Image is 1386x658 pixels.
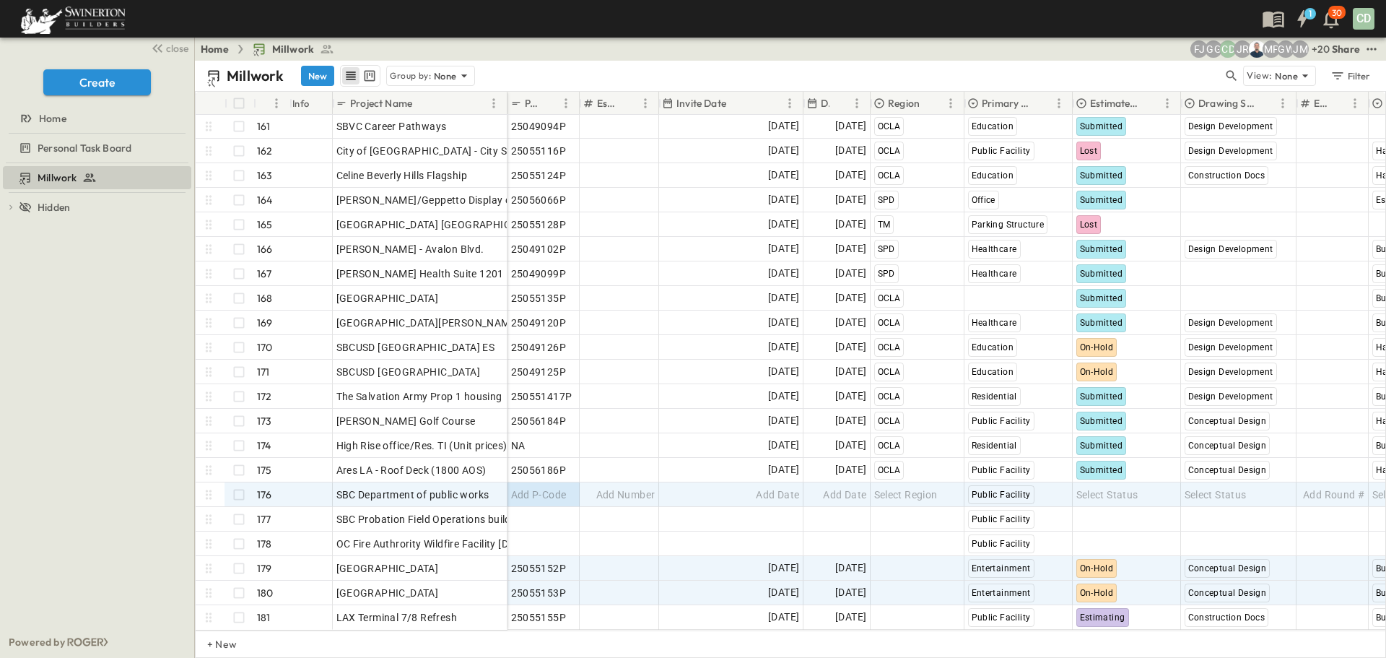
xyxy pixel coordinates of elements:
[1314,96,1328,111] p: Estimate Round
[832,95,848,111] button: Sort
[621,95,637,111] button: Sort
[38,200,70,215] span: Hidden
[1258,95,1274,111] button: Sort
[336,586,439,600] span: [GEOGRAPHIC_DATA]
[1274,95,1291,112] button: Menu
[1080,269,1123,279] span: Submitted
[878,342,901,352] span: OCLA
[972,195,995,205] span: Office
[1263,40,1280,58] div: Madison Pagdilao (madison.pagdilao@swinerton.com)
[39,111,66,126] span: Home
[336,610,458,625] span: LAX Terminal 7/8 Refresh
[257,217,273,232] p: 165
[1312,42,1326,56] p: + 20
[1080,318,1123,328] span: Submitted
[201,42,343,56] nav: breadcrumbs
[676,96,726,111] p: Invite Date
[511,267,567,281] span: 25049099P
[511,438,526,453] span: NA
[511,365,567,379] span: 25049125P
[768,363,799,380] span: [DATE]
[888,96,920,111] p: Region
[1219,40,1237,58] div: Christopher Detar (christopher.detar@swinerton.com)
[756,488,799,502] span: Add Date
[835,462,866,478] span: [DATE]
[511,168,567,183] span: 25055124P
[1188,244,1273,254] span: Design Development
[3,138,188,158] a: Personal Task Board
[511,217,567,232] span: 25055128P
[227,66,284,86] p: Millwork
[878,391,901,402] span: OCLA
[835,191,866,208] span: [DATE]
[1080,416,1123,426] span: Submitted
[768,339,799,355] span: [DATE]
[835,584,866,601] span: [DATE]
[878,318,901,328] span: OCLA
[17,4,128,34] img: 6c363589ada0b36f064d841b69d3a419a338230e66bb0a533688fa5cc3e9e735.png
[1143,95,1159,111] button: Sort
[835,560,866,576] span: [DATE]
[637,95,654,112] button: Menu
[511,340,567,355] span: 25049126P
[878,170,901,181] span: OCLA
[336,537,650,551] span: OC Fire Authrority Wildfire Facility [DATE] may not rebid INTERNAL
[1353,8,1374,30] div: CD
[1303,488,1364,502] span: Add Round #
[257,414,272,428] p: 173
[768,265,799,282] span: [DATE]
[38,141,131,155] span: Personal Task Board
[835,412,866,429] span: [DATE]
[511,119,567,134] span: 25049094P
[835,314,866,331] span: [DATE]
[1363,40,1380,58] button: test
[1234,40,1251,58] div: Joshua Russell (joshua.russell@swinerton.com)
[511,193,567,207] span: 25056066P
[1080,612,1125,623] span: Estimating
[336,119,447,134] span: SBVC Career Pathways
[835,265,866,282] span: [DATE]
[768,241,799,257] span: [DATE]
[1080,170,1123,181] span: Submitted
[3,108,188,129] a: Home
[1185,488,1247,502] span: Select Status
[1080,391,1123,402] span: Submitted
[1291,40,1309,58] div: Jonathan M. Hansen (johansen@swinerton.com)
[835,609,866,625] span: [DATE]
[1277,40,1294,58] div: GEORGIA WESLEY (georgia.wesley@swinerton.com)
[145,38,191,58] button: close
[1080,367,1114,377] span: On-Hold
[257,316,273,330] p: 169
[511,242,567,256] span: 25049102P
[972,514,1031,524] span: Public Facility
[201,42,229,56] a: Home
[1188,170,1265,181] span: Construction Docs
[336,144,581,158] span: City of [GEOGRAPHIC_DATA] - City Services Building
[511,561,567,576] span: 25055152P
[292,83,310,124] div: Info
[541,95,557,111] button: Sort
[835,216,866,233] span: [DATE]
[1346,95,1364,112] button: Menu
[511,488,567,502] span: Add P-Code
[257,144,273,158] p: 162
[1188,416,1267,426] span: Conceptual Design
[1080,220,1098,230] span: Lost
[350,96,412,111] p: Project Name
[511,463,567,477] span: 25056186P
[972,465,1031,475] span: Public Facility
[878,244,895,254] span: SPD
[878,121,901,131] span: OCLA
[1188,146,1273,156] span: Design Development
[972,490,1031,500] span: Public Facility
[835,118,866,134] span: [DATE]
[1080,244,1123,254] span: Submitted
[781,95,798,112] button: Menu
[268,95,285,112] button: Menu
[289,92,333,115] div: Info
[878,367,901,377] span: OCLA
[972,416,1031,426] span: Public Facility
[1080,342,1114,352] span: On-Hold
[972,441,1017,451] span: Residential
[1188,121,1273,131] span: Design Development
